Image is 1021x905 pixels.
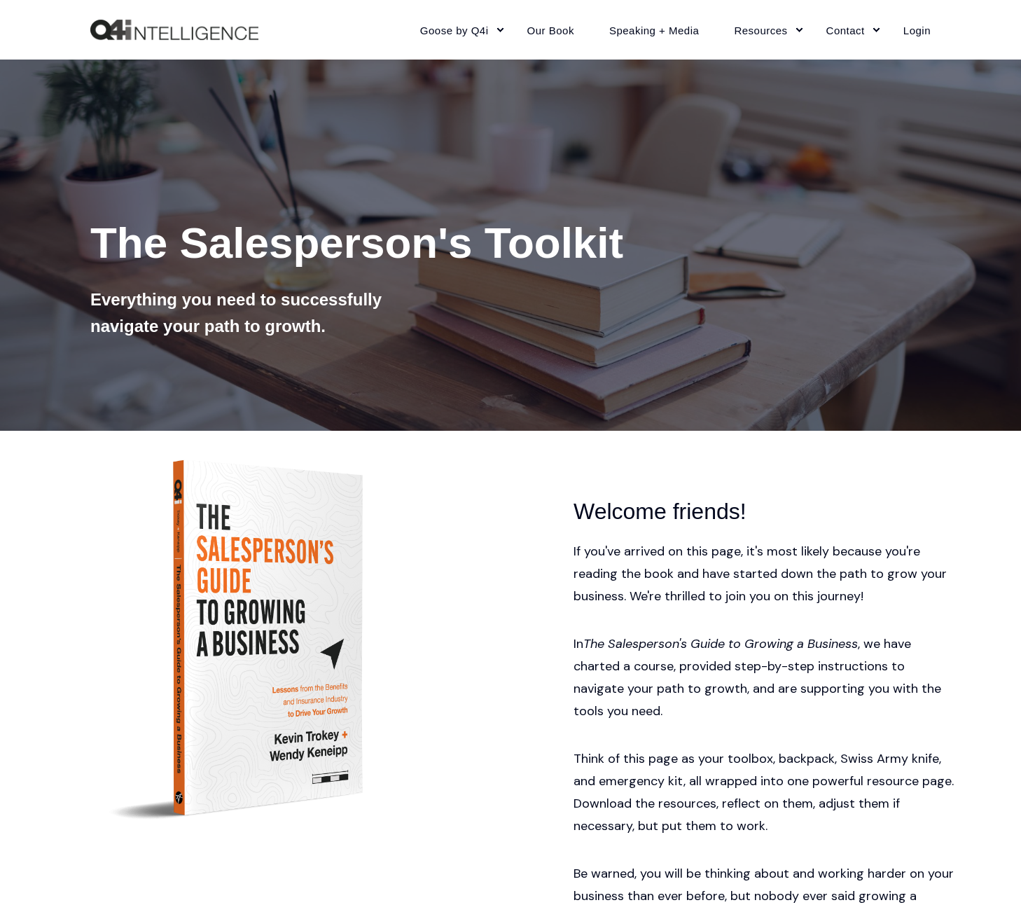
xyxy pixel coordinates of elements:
[574,747,958,837] p: Think of this page as your toolbox, backpack, Swiss Army knife, and emergency kit, all wrapped in...
[583,635,858,652] em: The Salesperson's Guide to Growing a Business
[574,540,958,607] p: If you've arrived on this page, it's most likely because you're reading the book and have started...
[90,219,623,267] span: The Salesperson's Toolkit
[90,20,258,41] img: Q4intelligence, LLC logo
[90,286,440,340] h4: Everything you need to successfully navigate your path to growth.
[574,494,958,530] h3: Welcome friends!
[574,633,958,722] p: In , we have charted a course, provided step-by-step instructions to navigate your path to growth...
[90,20,258,41] a: Back to Home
